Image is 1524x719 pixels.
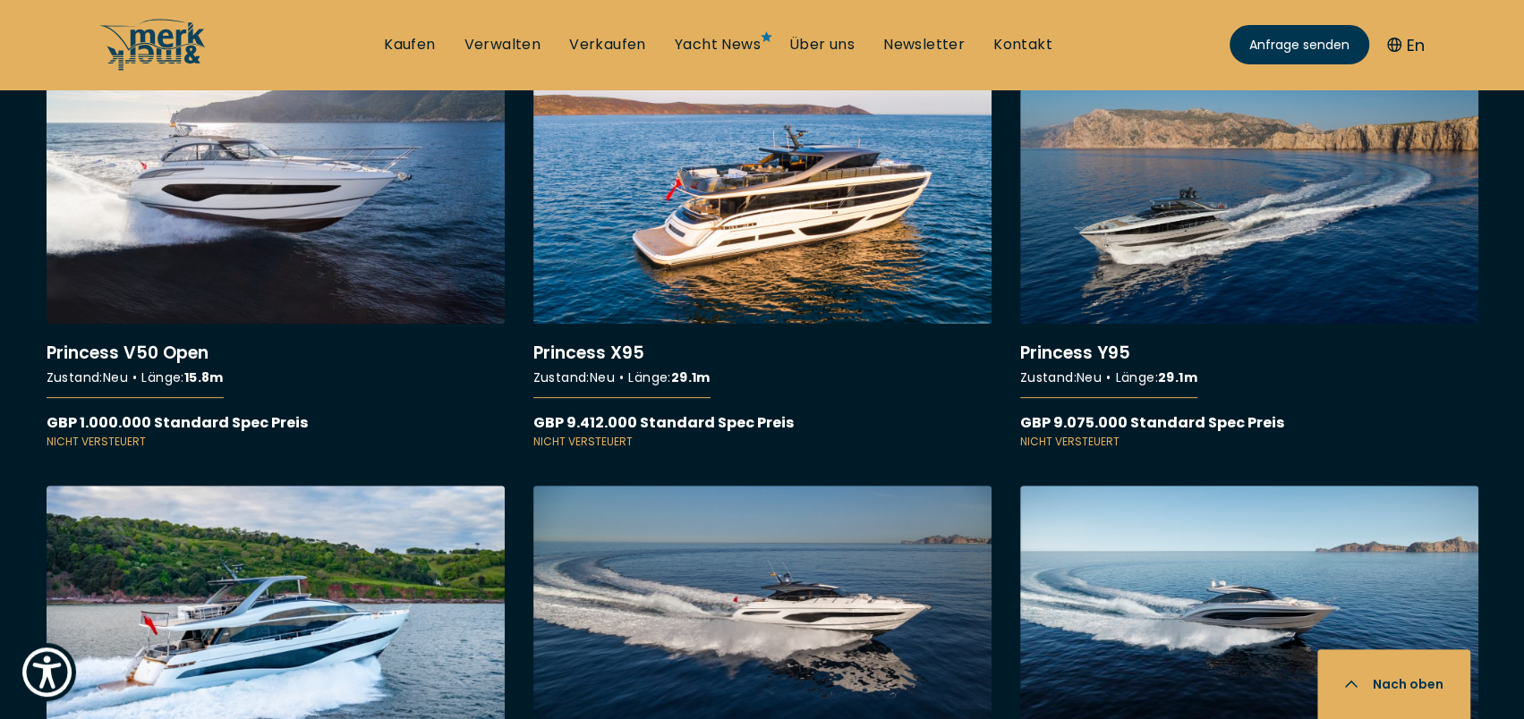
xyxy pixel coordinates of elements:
[1387,33,1425,57] button: En
[883,35,965,55] a: Newsletter
[993,35,1052,55] a: Kontakt
[1317,649,1470,719] button: Nach oben
[675,35,761,55] a: Yacht News
[1249,36,1349,55] span: Anfrage senden
[1020,52,1478,450] a: More details aboutPrincess Y95
[18,643,76,701] button: Show Accessibility Preferences
[1230,25,1369,64] a: Anfrage senden
[569,35,646,55] a: Verkaufen
[47,52,505,450] a: More details aboutPrincess V50 Open
[464,35,541,55] a: Verwalten
[789,35,855,55] a: Über uns
[384,35,435,55] a: Kaufen
[533,52,992,450] a: More details aboutPrincess X95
